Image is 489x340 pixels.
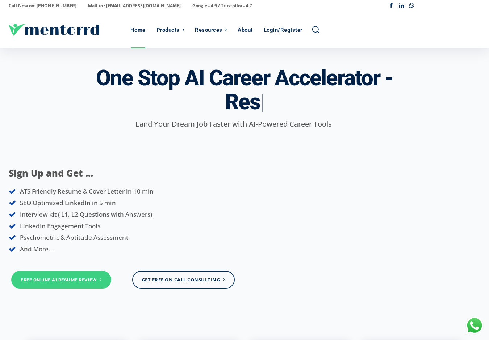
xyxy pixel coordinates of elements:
[234,12,256,48] a: About
[20,187,154,195] span: ATS Friendly Resume & Cover Letter in 10 min
[225,89,260,115] span: Res
[465,316,484,335] div: Chat with Us
[396,1,407,11] a: Linkedin
[132,271,235,289] a: Get Free On Call Consulting
[96,66,393,114] h3: One Stop AI Career Accelerator -
[192,1,252,11] p: Google - 4.9 / Trustpilot - 4.7
[238,12,253,48] div: About
[88,1,181,11] p: Mail to : [EMAIL_ADDRESS][DOMAIN_NAME]
[130,12,146,48] div: Home
[9,166,214,180] p: Sign Up and Get ...
[20,233,128,242] span: Psychometric & Aptitude Assessment
[260,89,264,115] span: |
[407,1,417,11] a: Whatsapp
[386,1,397,11] a: Facebook
[9,1,76,11] p: Call Now on: [PHONE_NUMBER]
[260,12,306,48] a: Login/Register
[127,12,149,48] a: Home
[264,12,302,48] div: Login/Register
[312,25,319,33] a: Search
[20,222,100,230] span: LinkedIn Engagement Tools
[9,119,459,129] p: Land Your Dream Job Faster with AI-Powered Career Tools
[11,271,111,289] a: Free Online AI Resume Review
[9,24,127,36] a: Logo
[20,245,54,253] span: And More...
[20,210,152,218] span: Interview kit ( L1, L2 Questions with Answers)
[20,199,116,207] span: SEO Optimized LinkedIn in 5 min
